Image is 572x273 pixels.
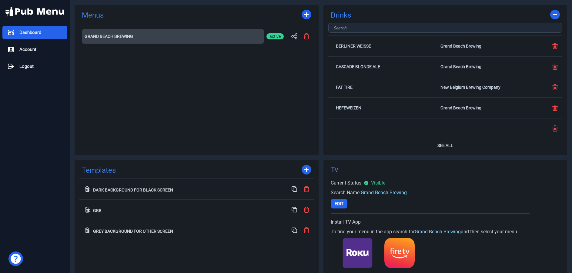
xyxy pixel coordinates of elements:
[328,23,563,33] input: Search
[19,63,34,70] span: Logout
[336,65,438,69] h2: Cascade Blonde Ale
[5,7,64,16] img: Pub Menu
[19,29,41,36] span: Dashboard
[336,44,438,48] h2: Berliner Weisse
[440,85,543,89] div: New Belgium Brewing Company
[415,229,461,235] span: Grand Beach Brewing
[336,106,438,110] h2: Hefeweizen
[93,208,284,213] div: GBB
[440,44,543,48] div: Grand Beach Brewing
[331,218,361,226] label: Install TV App
[93,188,284,192] div: Dark background for black screen
[384,238,415,268] img: Fire TV
[331,199,347,208] button: Edit
[85,34,261,38] h2: Grand Beach Brewing
[19,46,36,53] span: Account
[82,10,104,20] a: Menus
[82,182,287,196] button: Dark background for black screen
[93,229,284,233] div: Grey background for other screen
[331,228,518,235] li: To find your menu in the app search for and then select your menu.
[328,141,563,150] button: See All
[331,165,560,175] div: Tv
[82,29,264,44] button: Grand Beach Brewing
[331,10,351,20] a: Drinks
[82,165,311,176] div: Templates
[336,85,438,89] h2: Fat Tire
[331,238,385,268] img: roku
[2,26,67,39] a: Dashboard
[82,202,287,217] button: GBB
[364,179,385,187] div: Visible
[361,190,407,195] span: Grand Beach Brewing
[82,223,287,238] button: Grey background for other screen
[440,106,543,110] div: Grand Beach Brewing
[440,65,543,69] div: Grand Beach Brewing
[331,179,385,187] div: Current Status:
[331,189,407,196] div: Search Name:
